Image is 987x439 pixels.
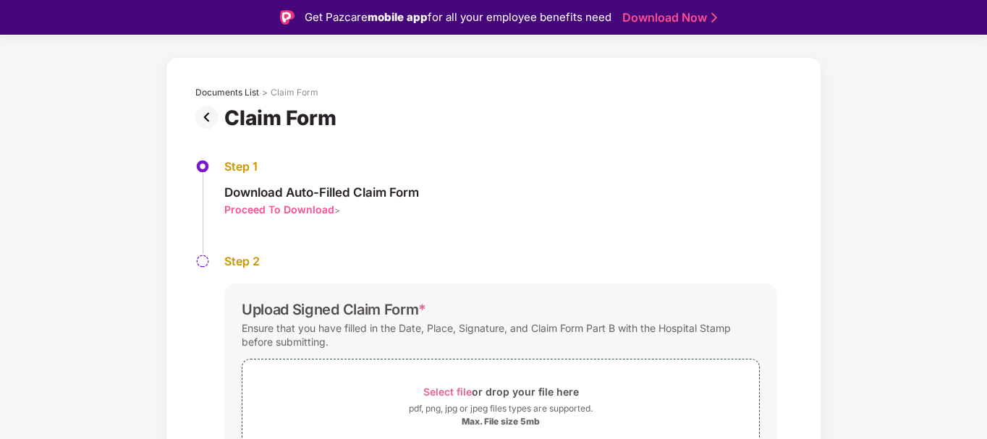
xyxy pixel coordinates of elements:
[462,416,540,427] div: Max. File size 5mb
[305,9,611,26] div: Get Pazcare for all your employee benefits need
[423,382,579,401] div: or drop your file here
[334,205,340,216] span: >
[423,385,472,398] span: Select file
[711,10,717,25] img: Stroke
[262,87,268,98] div: >
[195,254,210,268] img: svg+xml;base64,PHN2ZyBpZD0iU3RlcC1QZW5kaW5nLTMyeDMyIiB4bWxucz0iaHR0cDovL3d3dy53My5vcmcvMjAwMC9zdm...
[224,184,419,200] div: Download Auto-Filled Claim Form
[224,106,342,130] div: Claim Form
[409,401,593,416] div: pdf, png, jpg or jpeg files types are supported.
[224,254,777,269] div: Step 2
[271,87,318,98] div: Claim Form
[368,10,428,24] strong: mobile app
[280,10,295,25] img: Logo
[195,106,224,129] img: svg+xml;base64,PHN2ZyBpZD0iUHJldi0zMngzMiIgeG1sbnM9Imh0dHA6Ly93d3cudzMub3JnLzIwMDAvc3ZnIiB3aWR0aD...
[242,301,426,318] div: Upload Signed Claim Form
[224,203,334,216] div: Proceed To Download
[242,370,759,439] span: Select fileor drop your file herepdf, png, jpg or jpeg files types are supported.Max. File size 5mb
[195,159,210,174] img: svg+xml;base64,PHN2ZyBpZD0iU3RlcC1BY3RpdmUtMzJ4MzIiIHhtbG5zPSJodHRwOi8vd3d3LnczLm9yZy8yMDAwL3N2Zy...
[195,87,259,98] div: Documents List
[622,10,713,25] a: Download Now
[224,159,419,174] div: Step 1
[242,318,760,351] div: Ensure that you have filled in the Date, Place, Signature, and Claim Form Part B with the Hospita...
